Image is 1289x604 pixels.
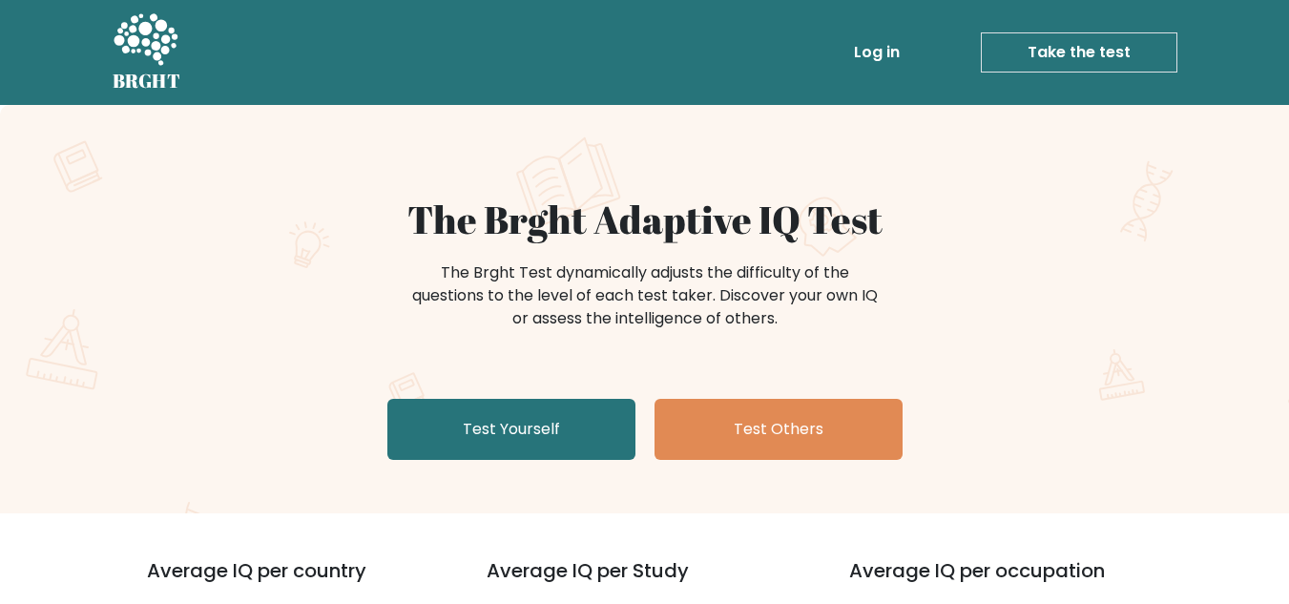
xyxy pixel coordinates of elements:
h1: The Brght Adaptive IQ Test [179,197,1111,242]
a: Test Others [655,399,903,460]
a: Log in [846,33,907,72]
h5: BRGHT [113,70,181,93]
a: Test Yourself [387,399,635,460]
a: BRGHT [113,8,181,97]
div: The Brght Test dynamically adjusts the difficulty of the questions to the level of each test take... [406,261,884,330]
a: Take the test [981,32,1177,73]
